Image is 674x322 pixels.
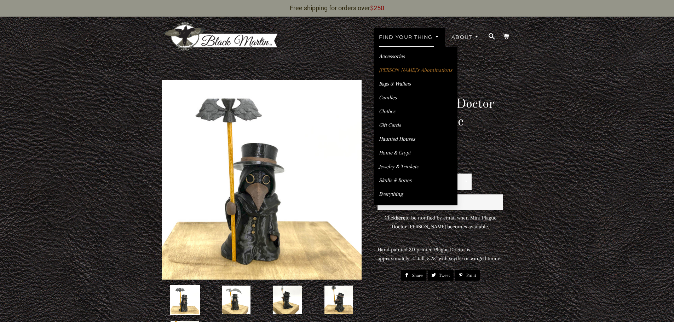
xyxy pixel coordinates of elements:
[374,92,457,104] a: Candles
[374,28,445,47] a: Find Your Thing
[374,50,457,63] a: Accessories
[162,80,362,280] img: Mini Plague Doctor Figurine
[374,4,384,12] span: 250
[221,285,251,315] img: Mini Plague Doctor Figurine
[374,174,457,187] a: Skulls & Bones
[374,119,457,131] a: Gift Cards
[374,64,457,76] a: [PERSON_NAME]’s Abominations
[374,105,457,118] a: Clothes
[439,270,454,281] span: Tweet
[162,22,279,52] img: Black Martin
[324,285,354,315] img: Mini Plague Doctor Figurine
[272,285,303,315] img: Mini Plague Doctor Figurine
[466,270,480,281] span: Pin it
[374,133,457,145] a: Haunted Houses
[378,213,503,231] p: Click to be notified by email when Mini Plague Doctor [PERSON_NAME] becomes available.
[446,28,484,47] a: About
[374,188,457,200] a: Everything
[374,160,457,173] a: Jewelry & Trinkets
[170,285,200,315] img: Mini Plague Doctor Figurine
[370,4,374,12] span: $
[412,270,426,281] span: Share
[378,245,503,263] p: Hand painted 3D printed Plague Doctor is approximately 4” tall, 5.25” with scythe or winged timer.
[374,147,457,159] a: Home & Crypt
[374,78,457,90] a: Bags & Wallets
[396,215,405,221] a: here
